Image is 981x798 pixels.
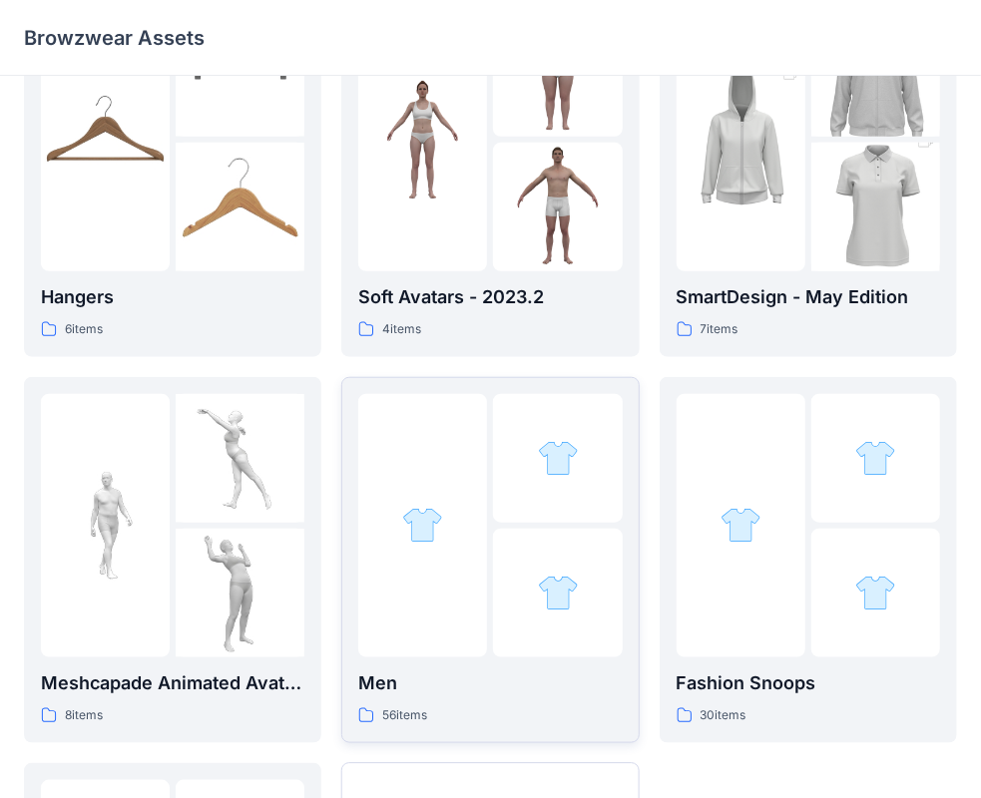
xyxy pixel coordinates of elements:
[41,461,170,590] img: folder 1
[65,705,103,726] p: 8 items
[721,505,761,546] img: folder 1
[677,43,805,236] img: folder 1
[176,529,304,657] img: folder 3
[176,143,304,271] img: folder 3
[701,319,738,340] p: 7 items
[382,319,421,340] p: 4 items
[538,438,579,479] img: folder 2
[358,669,622,697] p: Men
[176,394,304,523] img: folder 2
[341,377,639,743] a: folder 1folder 2folder 3Men56items
[358,75,487,203] img: folder 1
[41,669,304,697] p: Meshcapade Animated Avatars
[24,377,321,743] a: folder 1folder 2folder 3Meshcapade Animated Avatars8items
[382,705,427,726] p: 56 items
[358,283,622,311] p: Soft Avatars - 2023.2
[855,438,896,479] img: folder 2
[811,111,940,304] img: folder 3
[65,319,103,340] p: 6 items
[660,377,957,743] a: folder 1folder 2folder 3Fashion Snoops30items
[41,75,170,203] img: folder 1
[41,283,304,311] p: Hangers
[677,669,940,697] p: Fashion Snoops
[701,705,746,726] p: 30 items
[402,505,443,546] img: folder 1
[538,573,579,613] img: folder 3
[855,573,896,613] img: folder 3
[493,143,622,271] img: folder 3
[677,283,940,311] p: SmartDesign - May Edition
[24,24,205,52] p: Browzwear Assets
